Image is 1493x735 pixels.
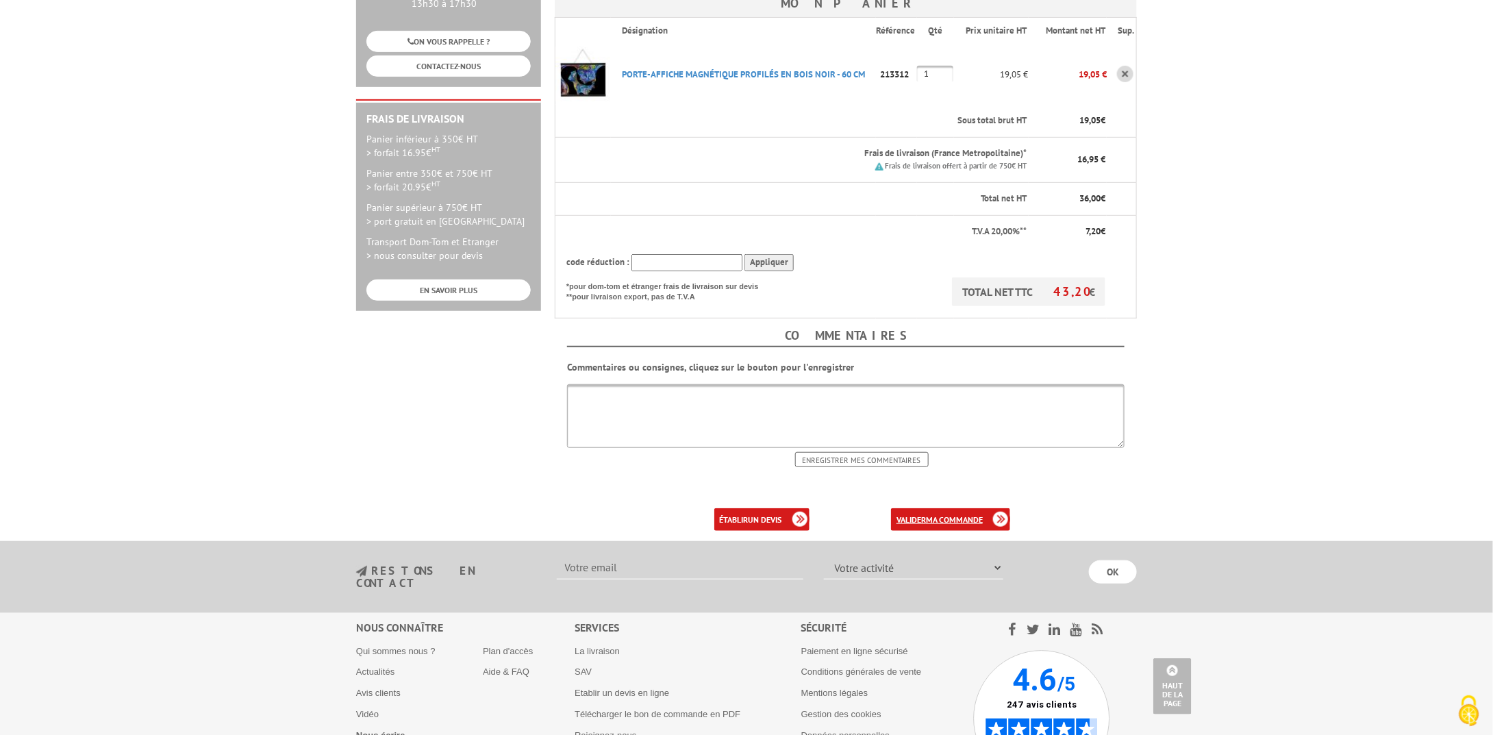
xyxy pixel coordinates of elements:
[366,181,440,193] span: > forfait 20.95€
[622,147,1027,160] p: Frais de livraison (France Metropolitaine)*
[431,145,440,154] sup: HT
[926,514,983,525] b: ma commande
[876,62,917,86] p: 213312
[356,646,436,656] a: Qui sommes nous ?
[1153,658,1192,714] a: Haut de la page
[801,646,908,656] a: Paiement en ligne sécurisé
[366,31,531,52] a: ON VOUS RAPPELLE ?
[1029,62,1107,86] p: 19,05 €
[356,566,367,577] img: newsletter.jpg
[749,514,782,525] b: un devis
[567,361,854,373] b: Commentaires ou consignes, cliquez sur le bouton pour l'enregistrer
[356,565,536,589] h3: restons en contact
[575,667,592,677] a: SAV
[366,249,483,262] span: > nous consulter pour devis
[611,17,876,43] th: Désignation
[1040,114,1106,127] p: €
[744,254,794,271] input: Appliquer
[366,132,531,160] p: Panier inférieur à 350€ HT
[611,105,1028,137] th: Sous total brut HT
[965,25,1027,38] p: Prix unitaire HT
[356,620,575,636] div: Nous connaître
[1086,225,1101,237] span: 7,20
[566,225,1027,238] p: T.V.A 20,00%**
[566,256,629,268] span: code réduction :
[1040,25,1106,38] p: Montant net HT
[891,508,1010,531] a: validerma commande
[356,667,394,677] a: Actualités
[483,667,529,677] a: Aide & FAQ
[431,179,440,188] sup: HT
[801,688,868,698] a: Mentions légales
[622,68,865,80] a: PORTE-AFFICHE MAGNéTIQUE PROFILéS EN BOIS NOIR - 60 CM
[952,277,1105,306] p: TOTAL NET TTC €
[954,62,1029,86] p: 19,05 €
[1040,225,1106,238] p: €
[575,688,669,698] a: Etablir un devis en ligne
[1077,153,1105,165] span: 16,95 €
[917,17,954,43] th: Qté
[356,688,401,698] a: Avis clients
[1452,694,1486,728] img: Cookies (fenêtre modale)
[366,279,531,301] a: EN SAVOIR PLUS
[875,162,883,171] img: picto.png
[366,215,525,227] span: > port gratuit en [GEOGRAPHIC_DATA]
[801,709,881,719] a: Gestion des cookies
[886,161,1027,171] small: Frais de livraison offert à partir de 750€ HT
[366,235,531,262] p: Transport Dom-Tom et Etranger
[1079,192,1101,204] span: 36,00
[567,325,1125,347] h4: Commentaires
[1089,560,1137,584] input: OK
[566,277,772,303] p: *pour dom-tom et étranger frais de livraison sur devis **pour livraison export, pas de T.V.A
[1040,192,1106,205] p: €
[566,192,1027,205] p: Total net HT
[801,620,973,636] div: Sécurité
[714,508,810,531] a: établirun devis
[801,667,922,677] a: Conditions générales de vente
[557,556,803,580] input: Votre email
[876,25,916,38] p: Référence
[366,55,531,77] a: CONTACTEZ-NOUS
[366,147,440,159] span: > forfait 16.95€
[366,166,531,194] p: Panier entre 350€ et 750€ HT
[795,452,929,467] input: Enregistrer mes commentaires
[1445,688,1493,735] button: Cookies (fenêtre modale)
[575,646,620,656] a: La livraison
[366,201,531,228] p: Panier supérieur à 750€ HT
[366,113,531,125] h2: Frais de Livraison
[1053,284,1089,299] span: 43,20
[1079,114,1101,126] span: 19,05
[555,47,610,101] img: PORTE-AFFICHE MAGNéTIQUE PROFILéS EN BOIS NOIR - 60 CM
[1107,17,1136,43] th: Sup.
[356,709,379,719] a: Vidéo
[575,709,740,719] a: Télécharger le bon de commande en PDF
[483,646,533,656] a: Plan d'accès
[575,620,801,636] div: Services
